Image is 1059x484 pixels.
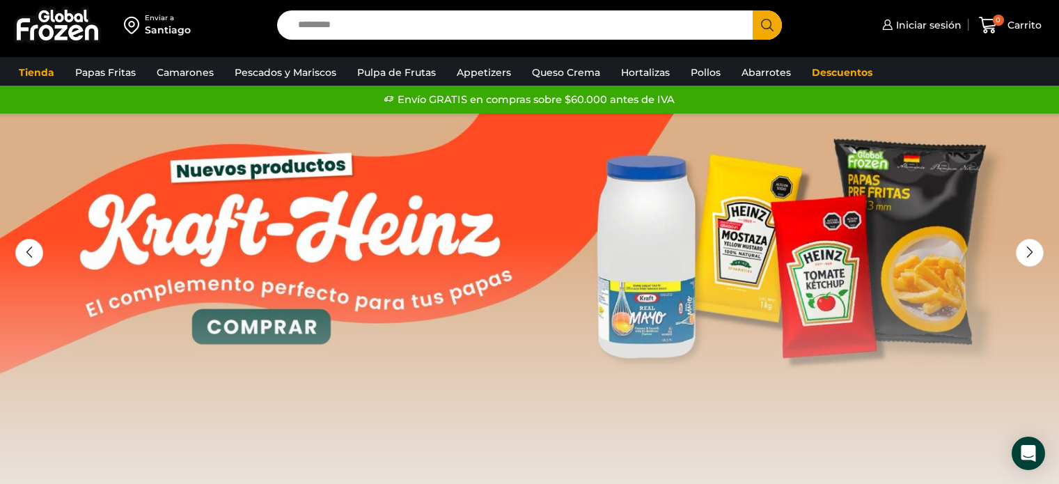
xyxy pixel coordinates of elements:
a: Abarrotes [735,59,798,86]
div: Enviar a [145,13,191,23]
div: Previous slide [15,239,43,267]
a: Tienda [12,59,61,86]
span: Iniciar sesión [893,18,962,32]
div: Open Intercom Messenger [1012,437,1045,470]
span: Carrito [1004,18,1042,32]
a: Queso Crema [525,59,607,86]
button: Search button [753,10,782,40]
a: Papas Fritas [68,59,143,86]
a: Pulpa de Frutas [350,59,443,86]
img: address-field-icon.svg [124,13,145,37]
a: Iniciar sesión [879,11,962,39]
a: Hortalizas [614,59,677,86]
a: Pollos [684,59,728,86]
a: Appetizers [450,59,518,86]
div: Next slide [1016,239,1044,267]
a: 0 Carrito [975,9,1045,42]
span: 0 [993,15,1004,26]
div: Santiago [145,23,191,37]
a: Camarones [150,59,221,86]
a: Descuentos [805,59,879,86]
a: Pescados y Mariscos [228,59,343,86]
